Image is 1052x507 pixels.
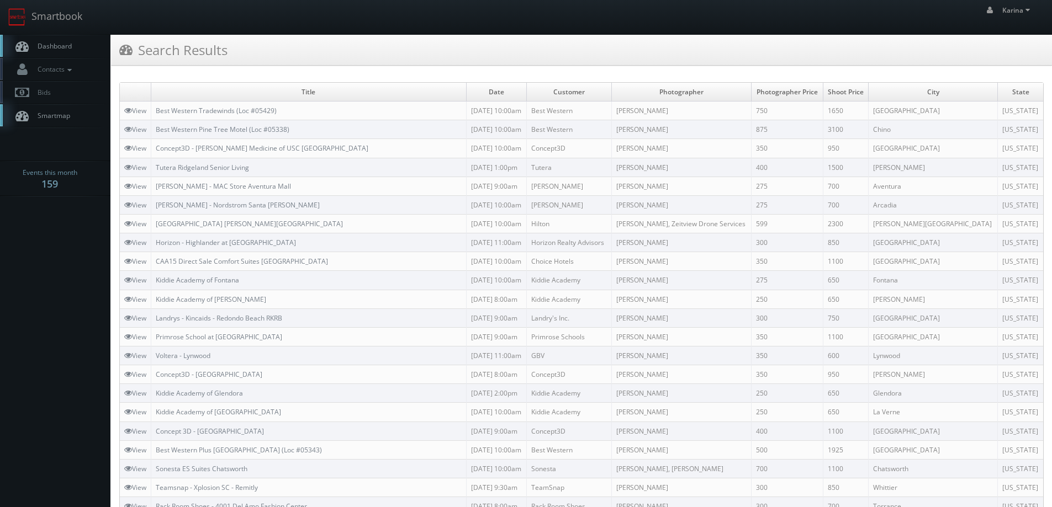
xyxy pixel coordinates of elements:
[612,327,752,346] td: [PERSON_NAME]
[612,120,752,139] td: [PERSON_NAME]
[998,177,1043,195] td: [US_STATE]
[156,182,291,191] a: [PERSON_NAME] - MAC Store Aventura Mall
[23,167,77,178] span: Events this month
[612,139,752,158] td: [PERSON_NAME]
[752,252,823,271] td: 350
[526,327,611,346] td: Primrose Schools
[612,252,752,271] td: [PERSON_NAME]
[869,327,998,346] td: [GEOGRAPHIC_DATA]
[612,83,752,102] td: Photographer
[823,83,869,102] td: Shoot Price
[466,102,526,120] td: [DATE] 10:00am
[752,327,823,346] td: 350
[869,195,998,214] td: Arcadia
[466,271,526,290] td: [DATE] 10:00am
[752,290,823,308] td: 250
[823,158,869,177] td: 1500
[998,290,1043,308] td: [US_STATE]
[156,257,328,266] a: CAA15 Direct Sale Comfort Suites [GEOGRAPHIC_DATA]
[156,125,289,134] a: Best Western Pine Tree Motel (Loc #05338)
[869,177,998,195] td: Aventura
[752,177,823,195] td: 275
[156,388,243,398] a: Kiddie Academy of Glendora
[124,257,146,266] a: View
[124,182,146,191] a: View
[526,214,611,233] td: Hilton
[612,158,752,177] td: [PERSON_NAME]
[466,421,526,440] td: [DATE] 9:00am
[124,464,146,473] a: View
[124,163,146,172] a: View
[998,346,1043,365] td: [US_STATE]
[823,421,869,440] td: 1100
[526,365,611,384] td: Concept3D
[612,177,752,195] td: [PERSON_NAME]
[124,295,146,304] a: View
[869,346,998,365] td: Lynwood
[466,139,526,158] td: [DATE] 10:00am
[823,102,869,120] td: 1650
[156,445,322,455] a: Best Western Plus [GEOGRAPHIC_DATA] (Loc #05343)
[823,440,869,459] td: 1925
[869,403,998,421] td: La Verne
[998,83,1043,102] td: State
[466,195,526,214] td: [DATE] 10:00am
[752,83,823,102] td: Photographer Price
[612,421,752,440] td: [PERSON_NAME]
[998,327,1043,346] td: [US_STATE]
[612,365,752,384] td: [PERSON_NAME]
[752,478,823,497] td: 300
[466,177,526,195] td: [DATE] 9:00am
[124,388,146,398] a: View
[998,195,1043,214] td: [US_STATE]
[869,308,998,327] td: [GEOGRAPHIC_DATA]
[124,238,146,247] a: View
[998,403,1043,421] td: [US_STATE]
[612,102,752,120] td: [PERSON_NAME]
[998,384,1043,403] td: [US_STATE]
[32,41,72,51] span: Dashboard
[466,158,526,177] td: [DATE] 1:00pm
[752,403,823,421] td: 250
[869,384,998,403] td: Glendora
[526,290,611,308] td: Kiddie Academy
[869,252,998,271] td: [GEOGRAPHIC_DATA]
[156,313,282,323] a: Landrys - Kincaids - Redondo Beach RKRB
[124,370,146,379] a: View
[998,421,1043,440] td: [US_STATE]
[124,313,146,323] a: View
[752,440,823,459] td: 500
[612,195,752,214] td: [PERSON_NAME]
[752,139,823,158] td: 350
[752,102,823,120] td: 750
[124,332,146,341] a: View
[752,195,823,214] td: 275
[32,65,75,74] span: Contacts
[466,233,526,252] td: [DATE] 11:00am
[752,271,823,290] td: 275
[752,214,823,233] td: 599
[612,233,752,252] td: [PERSON_NAME]
[156,407,281,417] a: Kiddie Academy of [GEOGRAPHIC_DATA]
[869,271,998,290] td: Fontana
[612,403,752,421] td: [PERSON_NAME]
[998,120,1043,139] td: [US_STATE]
[823,177,869,195] td: 700
[752,346,823,365] td: 350
[32,88,51,97] span: Bids
[869,233,998,252] td: [GEOGRAPHIC_DATA]
[526,384,611,403] td: Kiddie Academy
[752,233,823,252] td: 300
[752,120,823,139] td: 875
[526,478,611,497] td: TeamSnap
[998,271,1043,290] td: [US_STATE]
[466,403,526,421] td: [DATE] 10:00am
[869,440,998,459] td: [GEOGRAPHIC_DATA]
[998,459,1043,478] td: [US_STATE]
[466,440,526,459] td: [DATE] 10:00am
[8,8,26,26] img: smartbook-logo.png
[526,440,611,459] td: Best Western
[156,163,249,172] a: Tutera Ridgeland Senior Living
[466,459,526,478] td: [DATE] 10:00am
[156,106,277,115] a: Best Western Tradewinds (Loc #05429)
